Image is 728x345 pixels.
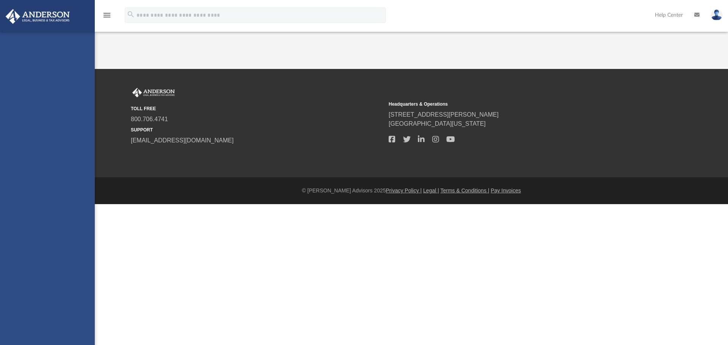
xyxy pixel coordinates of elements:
img: Anderson Advisors Platinum Portal [3,9,72,24]
div: © [PERSON_NAME] Advisors 2025 [95,187,728,195]
img: Anderson Advisors Platinum Portal [131,88,176,98]
a: Legal | [423,187,439,194]
a: [STREET_ADDRESS][PERSON_NAME] [389,111,499,118]
a: Pay Invoices [491,187,521,194]
img: User Pic [711,9,722,20]
small: TOLL FREE [131,105,383,112]
a: [EMAIL_ADDRESS][DOMAIN_NAME] [131,137,234,144]
a: [GEOGRAPHIC_DATA][US_STATE] [389,120,486,127]
i: menu [102,11,111,20]
small: SUPPORT [131,126,383,133]
i: search [127,10,135,19]
a: Terms & Conditions | [441,187,490,194]
a: menu [102,14,111,20]
a: 800.706.4741 [131,116,168,122]
a: Privacy Policy | [386,187,422,194]
small: Headquarters & Operations [389,101,641,108]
